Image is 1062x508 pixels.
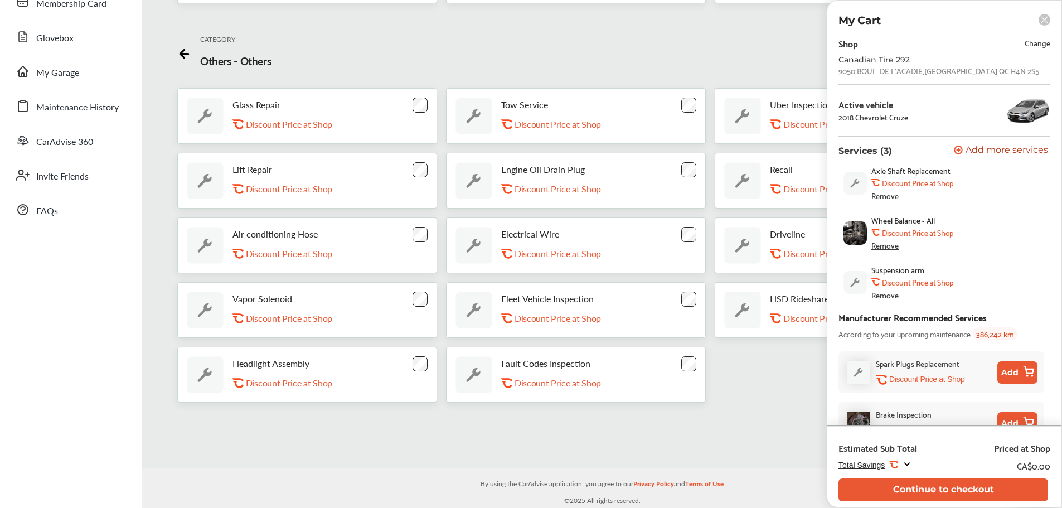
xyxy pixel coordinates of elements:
[232,293,292,304] p: Vapor Solenoid
[36,170,89,184] span: Invite Friends
[724,292,761,328] img: default_wrench_icon.d1a43860.svg
[455,356,492,393] img: default_wrench_icon.d1a43860.svg
[843,221,867,245] img: tire-wheel-balance-thumb.jpg
[997,412,1037,434] button: Add
[838,327,971,340] span: According to your upcoming maintenance
[232,164,272,175] p: Lift Repair
[515,119,601,129] p: Discount Price at Shop
[889,374,964,385] p: Discount Price at Shop
[838,146,892,156] p: Services (3)
[1006,94,1050,127] img: 11699_st0640_046.jpg
[783,119,870,129] p: Discount Price at Shop
[838,442,917,453] div: Estimated Sub Total
[501,293,594,304] p: Fleet Vehicle Inspection
[10,57,131,86] a: My Garage
[882,278,953,287] b: Discount Price at Shop
[10,126,131,155] a: CarAdvise 360
[633,477,674,495] a: Privacy Policy
[232,358,309,369] p: Headlight Assembly
[501,358,590,369] p: Fault Codes Inspection
[838,309,987,325] div: Manufacturer Recommended Services
[246,378,332,388] p: Discount Price at Shop
[455,98,492,134] img: default_wrench_icon.d1a43860.svg
[770,99,832,110] p: Uber Inspection
[871,191,899,200] div: Remove
[966,146,1048,156] span: Add more services
[36,66,79,80] span: My Garage
[501,164,585,175] p: Engine Oil Drain Plug
[838,66,1039,75] div: 9050 BOUL. DE L'ACADIE , [GEOGRAPHIC_DATA] , QC H4N 2S5
[455,292,492,328] img: default_wrench_icon.d1a43860.svg
[515,313,601,323] p: Discount Price at Shop
[843,172,867,195] img: default_wrench_icon.d1a43860.svg
[838,36,858,51] div: Shop
[724,98,761,134] img: default_wrench_icon.d1a43860.svg
[973,327,1017,340] span: 386,242 km
[871,265,924,274] span: Suspension arm
[36,31,74,46] span: Glovebox
[871,166,951,175] span: Axle Shaft Replacement
[871,241,899,250] div: Remove
[843,271,867,294] img: default_wrench_icon.d1a43860.svg
[994,442,1050,453] div: Priced at Shop
[783,248,870,259] p: Discount Price at Shop
[724,227,761,264] img: default_wrench_icon.d1a43860.svg
[10,161,131,190] a: Invite Friends
[882,178,953,187] b: Discount Price at Shop
[10,91,131,120] a: Maintenance History
[1017,458,1050,473] div: CA$0.00
[187,356,224,393] img: default_wrench_icon.d1a43860.svg
[724,162,761,199] img: default_wrench_icon.d1a43860.svg
[10,195,131,224] a: FAQs
[142,477,1062,489] p: By using the CarAdvise application, you agree to our and
[838,14,881,27] p: My Cart
[838,461,885,470] span: Total Savings
[876,357,959,370] div: Spark Plugs Replacement
[232,229,318,239] p: Air conditioning Hose
[876,408,932,420] div: Brake Inspection
[501,229,559,239] p: Electrical Wire
[783,183,870,194] p: Discount Price at Shop
[246,183,332,194] p: Discount Price at Shop
[36,135,93,149] span: CarAdvise 360
[871,291,899,299] div: Remove
[187,292,224,328] img: default_wrench_icon.d1a43860.svg
[783,313,870,323] p: Discount Price at Shop
[515,183,601,194] p: Discount Price at Shop
[515,248,601,259] p: Discount Price at Shop
[246,248,332,259] p: Discount Price at Shop
[954,146,1050,156] a: Add more services
[847,412,870,435] img: brake-inspection-thumb.jpg
[187,98,224,134] img: default_wrench_icon.d1a43860.svg
[187,227,224,264] img: default_wrench_icon.d1a43860.svg
[200,35,235,44] p: CATEGORY
[954,146,1048,156] button: Add more services
[455,162,492,199] img: default_wrench_icon.d1a43860.svg
[838,478,1048,501] button: Continue to checkout
[770,164,793,175] p: Recall
[515,378,601,388] p: Discount Price at Shop
[685,477,724,495] a: Terms of Use
[838,55,1017,64] div: Canadian Tire 292
[200,54,271,69] p: Others - Others
[871,216,935,225] span: Wheel Balance - All
[501,99,548,110] p: Tow Service
[838,113,908,122] div: 2018 Chevrolet Cruze
[246,119,332,129] p: Discount Price at Shop
[455,227,492,264] img: default_wrench_icon.d1a43860.svg
[36,100,119,115] span: Maintenance History
[838,99,908,109] div: Active vehicle
[142,468,1062,508] div: © 2025 All rights reserved.
[246,313,332,323] p: Discount Price at Shop
[997,361,1037,384] button: Add
[232,99,280,110] p: Glass Repair
[847,361,870,384] img: default_wrench_icon.d1a43860.svg
[770,293,923,304] p: HSD Rideshare Inspection- New Driver
[187,162,224,199] img: default_wrench_icon.d1a43860.svg
[882,228,953,237] b: Discount Price at Shop
[36,204,58,219] span: FAQs
[1025,36,1050,49] span: Change
[10,22,131,51] a: Glovebox
[770,229,805,239] p: Driveline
